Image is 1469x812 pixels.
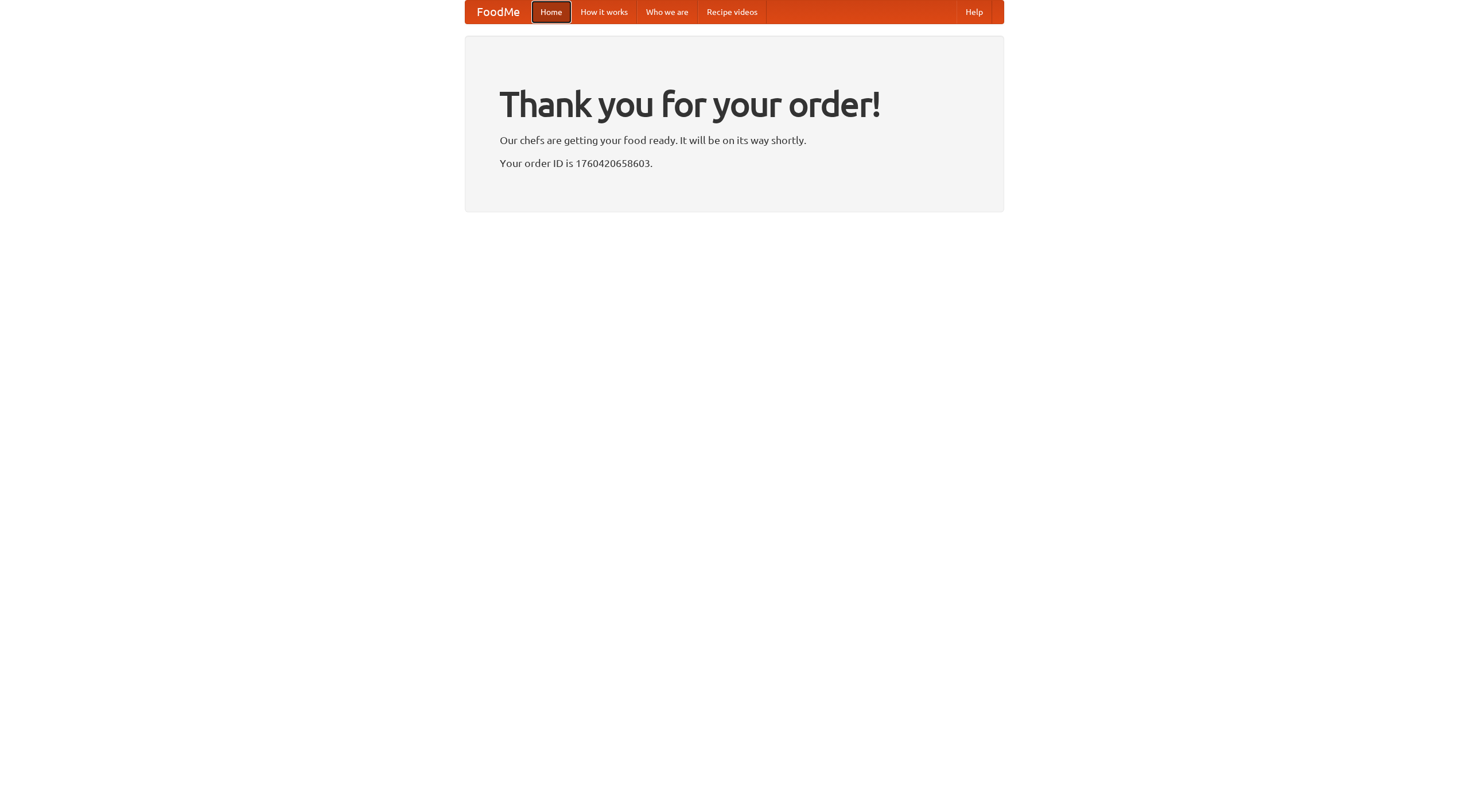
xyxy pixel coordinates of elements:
[698,1,767,24] a: Recipe videos
[572,1,637,24] a: How it works
[531,1,572,24] a: Home
[500,76,969,131] h1: Thank you for your order!
[500,154,969,172] p: Your order ID is 1760420658603.
[637,1,698,24] a: Who we are
[500,131,969,149] p: Our chefs are getting your food ready. It will be on its way shortly.
[957,1,992,24] a: Help
[465,1,531,24] a: FoodMe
